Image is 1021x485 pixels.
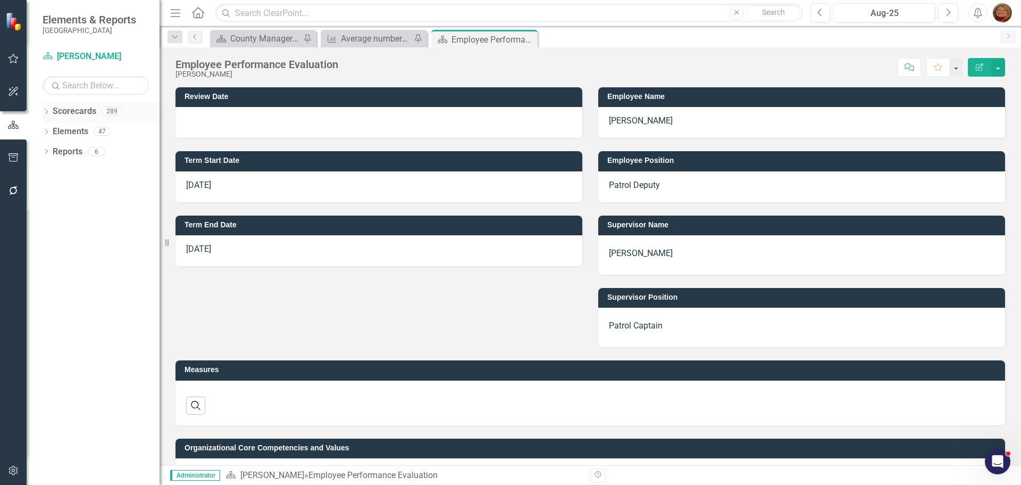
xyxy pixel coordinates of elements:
[609,115,994,127] p: [PERSON_NAME]
[607,157,1000,165] h3: Employee Position
[230,32,300,45] div: County Manager's Office
[323,32,411,45] a: Average number of days for BOCC minutes to be approved by the BOCC and made available to the public.
[94,127,111,136] div: 47
[53,105,96,118] a: Scorecards
[43,76,149,95] input: Search Below...
[43,26,136,35] small: [GEOGRAPHIC_DATA]
[308,470,438,480] div: Employee Performance Evaluation
[88,147,105,156] div: 6
[43,51,149,63] a: [PERSON_NAME]
[53,126,88,138] a: Elements
[185,157,577,165] h3: Term Start Date
[53,146,82,158] a: Reports
[175,59,338,70] div: Employee Performance Evaluation
[837,7,932,20] div: Aug-25
[833,3,935,22] button: Aug-25
[451,33,535,46] div: Employee Performance Evaluation
[225,470,582,482] div: »
[607,221,1000,229] h3: Supervisor Name
[240,470,304,480] a: [PERSON_NAME]
[213,32,300,45] a: County Manager's Office
[170,470,220,481] span: Administrator
[43,13,136,26] span: Elements & Reports
[607,93,1000,101] h3: Employee Name
[341,32,411,45] div: Average number of days for BOCC minutes to be approved by the BOCC and made available to the public.
[186,179,572,192] p: [DATE]
[993,3,1012,22] img: Katherine Haase
[747,5,800,20] button: Search
[175,70,338,78] div: [PERSON_NAME]
[985,449,1010,474] iframe: Intercom live chat
[215,4,802,22] input: Search ClearPoint...
[185,366,1000,374] h3: Measures
[609,179,994,192] p: Patrol Deputy
[185,444,1000,452] h3: Organizational Core Competencies and Values
[185,221,577,229] h3: Term End Date
[102,107,122,116] div: 289
[609,245,994,262] p: [PERSON_NAME]
[762,8,785,17] span: Search
[185,93,577,101] h3: Review Date
[5,12,24,31] img: ClearPoint Strategy
[609,318,994,334] p: Patrol Captain
[186,243,572,256] p: [DATE]
[607,293,1000,301] h3: Supervisor Position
